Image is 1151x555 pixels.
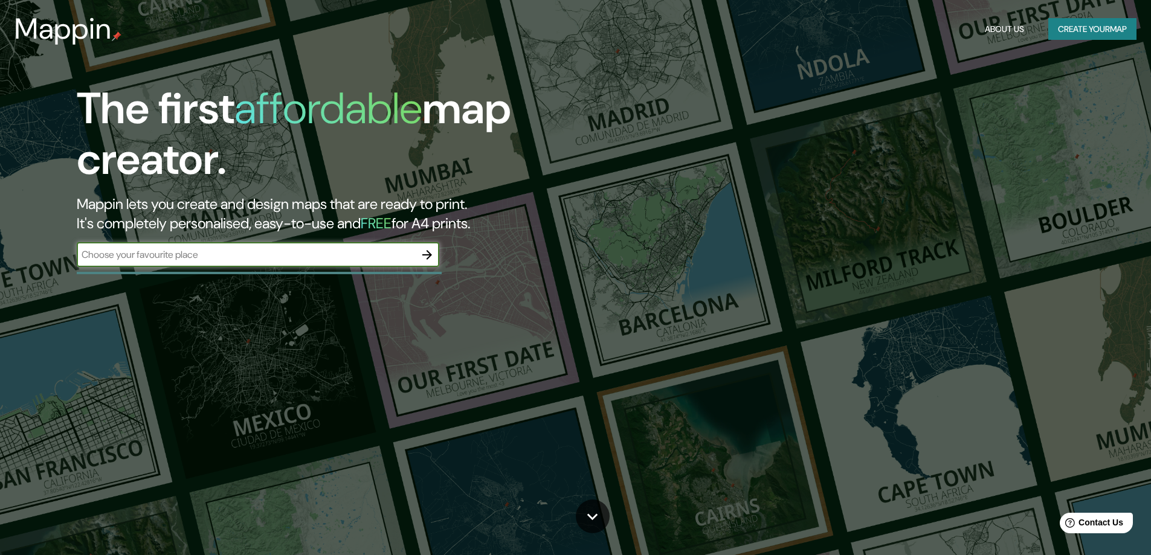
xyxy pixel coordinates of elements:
button: Create yourmap [1048,18,1136,40]
input: Choose your favourite place [77,248,415,261]
button: About Us [980,18,1029,40]
h1: affordable [234,80,422,136]
h3: Mappin [15,12,112,46]
h1: The first map creator. [77,83,653,194]
h5: FREE [361,214,392,233]
h2: Mappin lets you create and design maps that are ready to print. It's completely personalised, eas... [77,194,653,233]
img: mappin-pin [112,31,121,41]
iframe: Help widget launcher [1043,508,1138,542]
